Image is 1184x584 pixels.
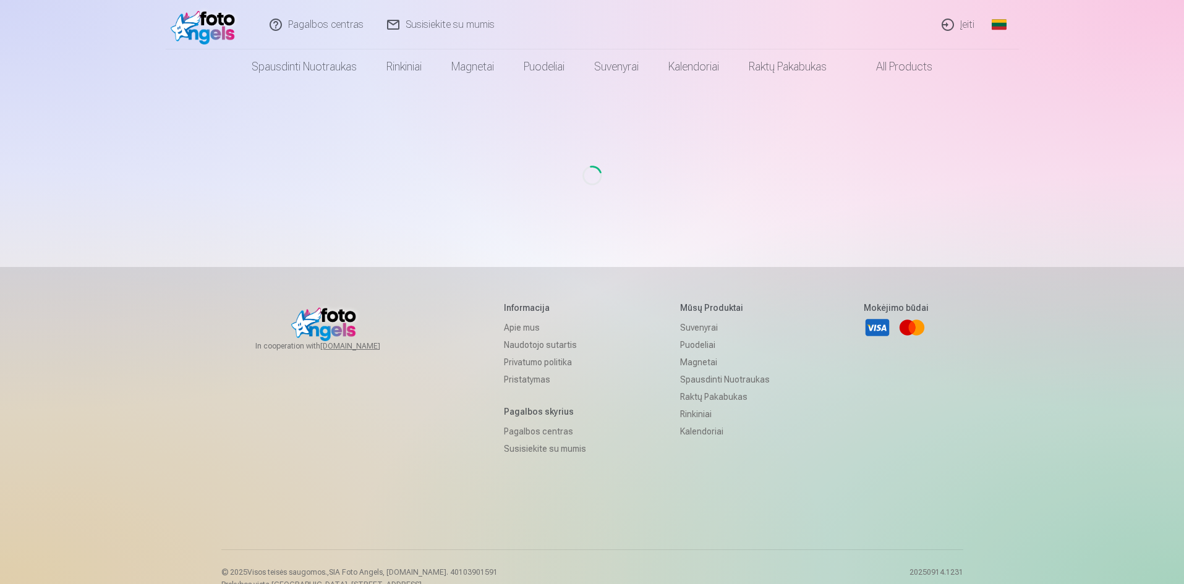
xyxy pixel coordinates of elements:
span: SIA Foto Angels, [DOMAIN_NAME]. 40103901591 [329,568,498,577]
a: Kalendoriai [680,423,770,440]
a: Susisiekite su mumis [504,440,586,457]
img: /fa5 [171,5,242,44]
h5: Informacija [504,302,586,314]
a: Suvenyrai [579,49,654,84]
a: Raktų pakabukas [734,49,841,84]
span: In cooperation with [255,341,410,351]
a: Kalendoriai [654,49,734,84]
a: Visa [864,314,891,341]
a: Magnetai [680,353,770,371]
a: All products [841,49,947,84]
a: Puodeliai [509,49,579,84]
h5: Pagalbos skyrius [504,405,586,418]
a: Magnetai [437,49,509,84]
a: Mastercard [898,314,926,341]
a: Pagalbos centras [504,423,586,440]
a: Puodeliai [680,336,770,353]
a: Naudotojo sutartis [504,336,586,353]
a: Apie mus [504,319,586,336]
a: Rinkiniai [372,49,437,84]
a: Pristatymas [504,371,586,388]
p: © 2025 Visos teisės saugomos. , [221,567,498,577]
h5: Mokėjimo būdai [864,302,929,314]
a: Privatumo politika [504,353,586,371]
a: Rinkiniai [680,405,770,423]
a: Spausdinti nuotraukas [680,371,770,388]
a: [DOMAIN_NAME] [320,341,410,351]
a: Raktų pakabukas [680,388,770,405]
a: Spausdinti nuotraukas [237,49,372,84]
a: Suvenyrai [680,319,770,336]
h5: Mūsų produktai [680,302,770,314]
